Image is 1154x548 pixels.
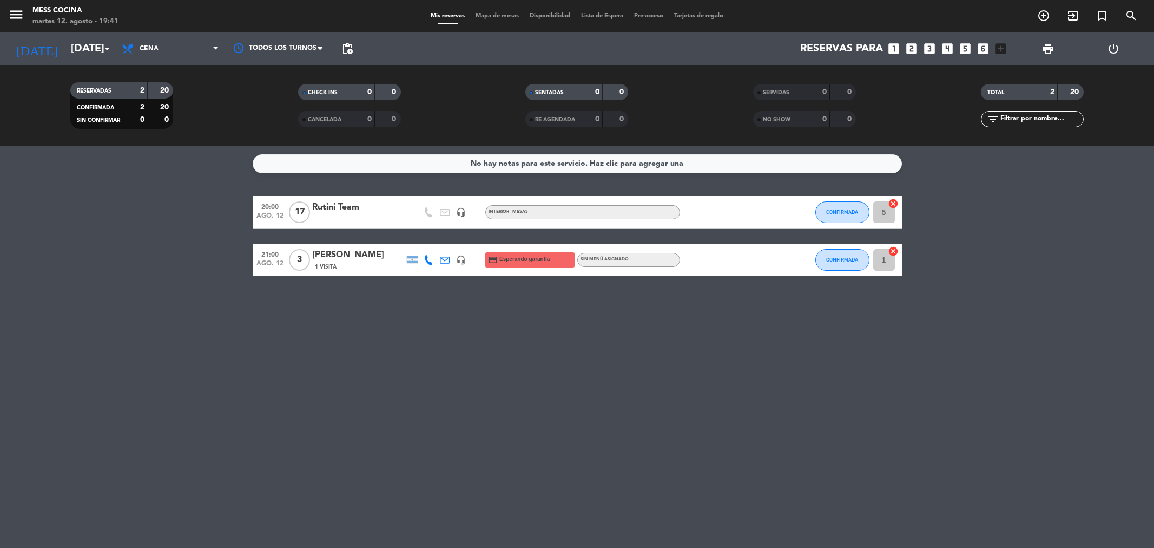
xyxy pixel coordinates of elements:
[470,13,524,19] span: Mapa de mesas
[826,257,858,263] span: CONFIRMADA
[576,13,629,19] span: Lista de Espera
[994,42,1008,56] i: add_box
[8,6,24,23] i: menu
[669,13,729,19] span: Tarjetas de regalo
[888,246,899,257] i: cancel
[976,42,990,56] i: looks_6
[524,13,576,19] span: Disponibilidad
[619,115,626,123] strong: 0
[315,263,337,271] span: 1 Visita
[488,255,498,265] i: credit_card
[471,158,683,170] div: No hay notas para este servicio. Haz clic para agregar una
[1037,9,1050,22] i: add_circle_outline
[826,209,858,215] span: CONFIRMADA
[847,115,854,123] strong: 0
[77,118,120,123] span: SIN CONFIRMAR
[535,117,575,122] span: RE AGENDADA
[1050,88,1054,96] strong: 2
[308,90,338,95] span: CHECK INS
[535,90,564,95] span: SENTADAS
[160,103,171,111] strong: 20
[905,42,919,56] i: looks_two
[887,42,901,56] i: looks_one
[140,103,144,111] strong: 2
[8,6,24,27] button: menu
[1080,32,1146,65] div: LOG OUT
[489,210,528,214] span: INTERIOR - MESAS
[77,105,114,110] span: CONFIRMADA
[456,255,466,265] i: headset_mic
[815,249,869,271] button: CONFIRMADA
[619,88,626,96] strong: 0
[140,45,159,53] span: Cena
[367,115,372,123] strong: 0
[922,42,937,56] i: looks_3
[987,90,1004,95] span: TOTAL
[77,88,111,94] span: RESERVADAS
[1041,42,1054,55] span: print
[392,115,398,123] strong: 0
[164,116,171,123] strong: 0
[256,200,283,212] span: 20:00
[595,115,599,123] strong: 0
[1107,42,1120,55] i: power_settings_new
[8,37,65,61] i: [DATE]
[140,87,144,94] strong: 2
[308,117,341,122] span: CANCELADA
[763,117,790,122] span: NO SHOW
[1070,88,1081,96] strong: 20
[847,88,854,96] strong: 0
[595,88,599,96] strong: 0
[888,198,899,209] i: cancel
[958,42,972,56] i: looks_5
[140,116,144,123] strong: 0
[456,207,466,217] i: headset_mic
[800,42,883,55] span: Reservas para
[581,257,629,262] span: Sin menú asignado
[1125,9,1138,22] i: search
[1066,9,1079,22] i: exit_to_app
[256,260,283,272] span: ago. 12
[940,42,954,56] i: looks_4
[312,248,404,262] div: [PERSON_NAME]
[1096,9,1109,22] i: turned_in_not
[822,115,827,123] strong: 0
[101,42,114,55] i: arrow_drop_down
[763,90,789,95] span: SERVIDAS
[392,88,398,96] strong: 0
[289,249,310,271] span: 3
[999,113,1083,125] input: Filtrar por nombre...
[32,5,118,16] div: Mess Cocina
[425,13,470,19] span: Mis reservas
[629,13,669,19] span: Pre-acceso
[160,87,171,94] strong: 20
[341,42,354,55] span: pending_actions
[32,16,118,27] div: martes 12. agosto - 19:41
[499,255,550,264] span: Esperando garantía
[289,201,310,223] span: 17
[256,212,283,225] span: ago. 12
[312,200,404,214] div: Rutini Team
[256,247,283,260] span: 21:00
[815,201,869,223] button: CONFIRMADA
[986,113,999,126] i: filter_list
[367,88,372,96] strong: 0
[822,88,827,96] strong: 0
